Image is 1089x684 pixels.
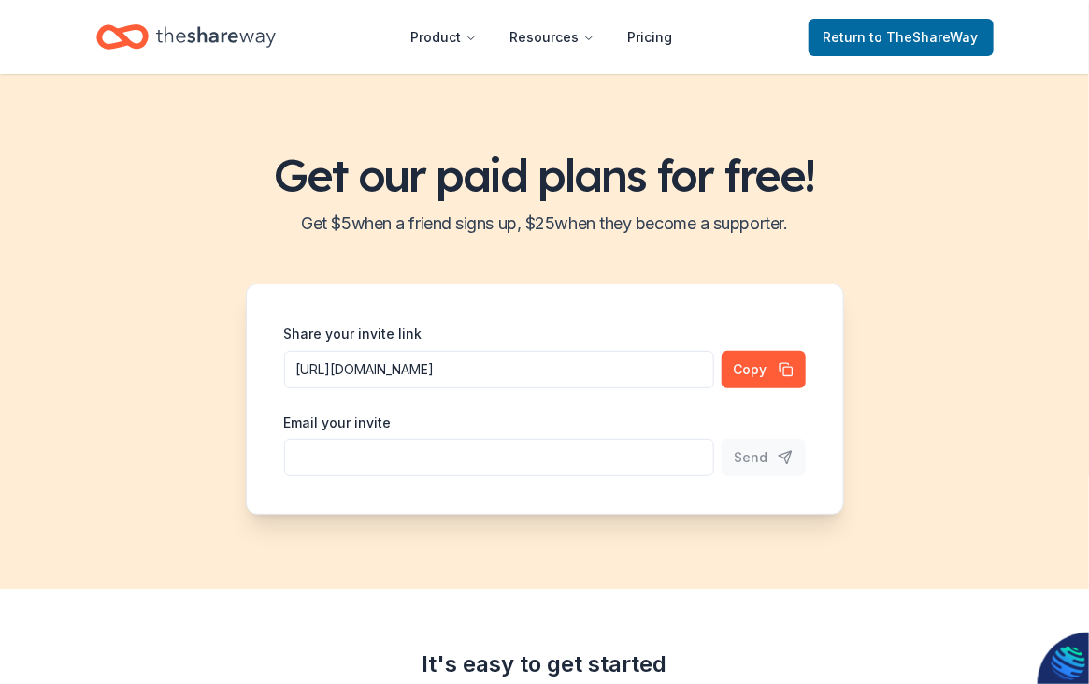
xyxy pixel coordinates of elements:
button: Product [396,19,492,56]
a: Home [96,15,276,59]
h1: Get our paid plans for free! [22,149,1067,201]
nav: Main [396,15,688,59]
label: Share your invite link [284,325,423,343]
span: to TheShareWay [870,29,979,45]
label: Email your invite [284,414,392,432]
span: Return [824,26,979,49]
button: Copy [722,351,806,388]
button: Resources [495,19,609,56]
h2: Get $ 5 when a friend signs up, $ 25 when they become a supporter. [22,209,1067,239]
a: Returnto TheShareWay [809,19,994,56]
a: Pricing [613,19,688,56]
div: It's easy to get started [96,649,994,679]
